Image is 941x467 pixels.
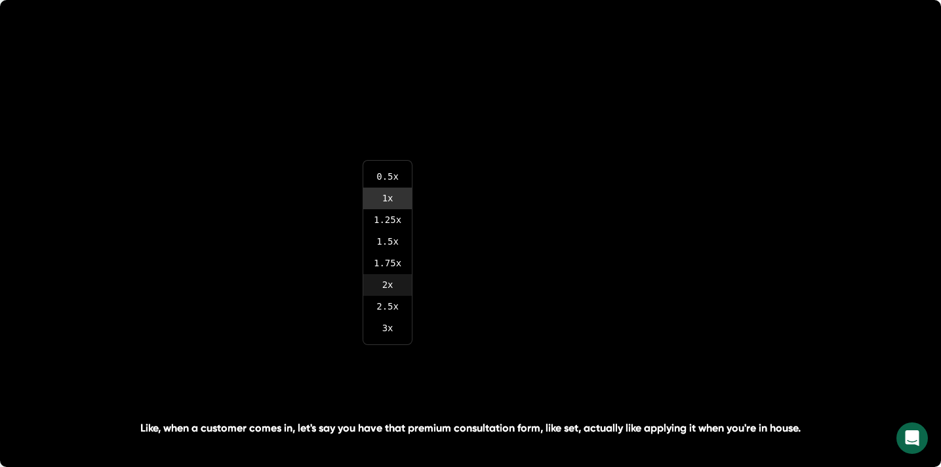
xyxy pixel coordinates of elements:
div: Open Intercom Messenger [896,422,928,454]
li: 2.5 x [363,296,412,317]
li: 2 x [363,274,412,296]
li: 1 x [363,188,412,209]
li: 3 x [363,317,412,339]
li: 1.25 x [363,209,412,231]
li: 0.5 x [363,166,412,188]
li: 1.5 x [363,231,412,253]
li: 1.75 x [363,253,412,274]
